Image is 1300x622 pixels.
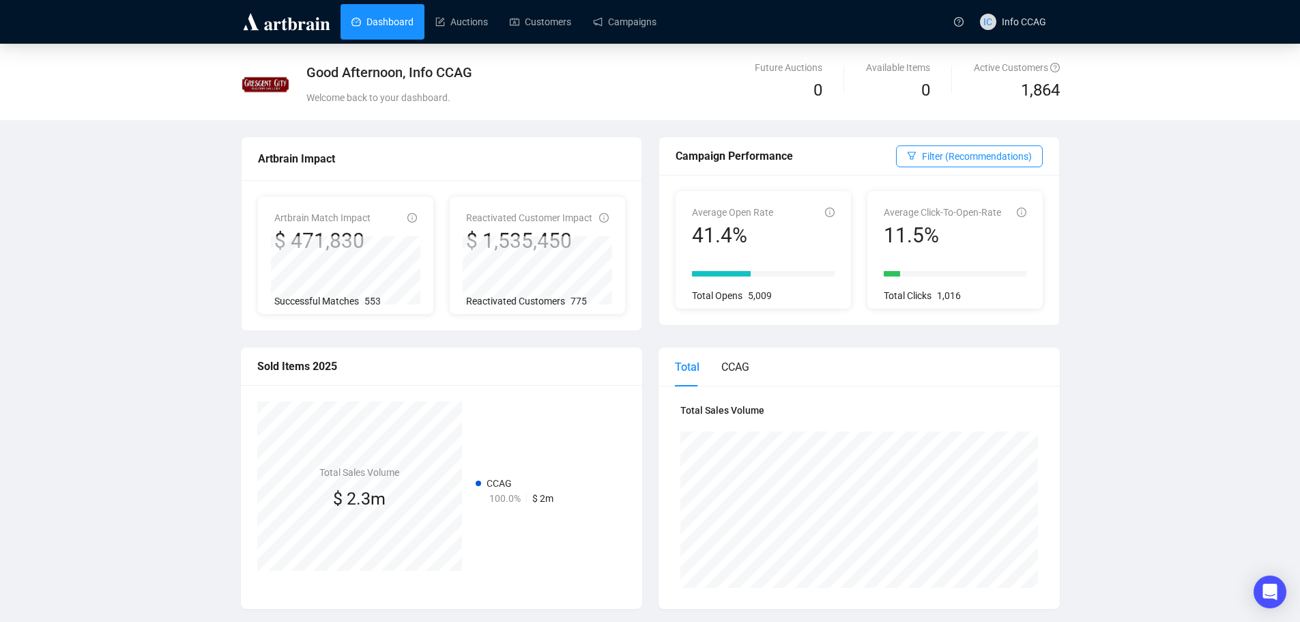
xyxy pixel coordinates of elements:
div: $ 471,830 [274,228,371,254]
div: 11.5% [884,223,1001,249]
span: IC [983,14,992,29]
div: 41.4% [692,223,773,249]
span: info-circle [407,213,417,223]
span: info-circle [1017,208,1026,217]
div: Open Intercom Messenger [1254,576,1286,608]
span: Active Customers [974,62,1060,73]
span: Average Click-To-Open-Rate [884,207,1001,218]
div: $ 1,535,450 [466,228,592,254]
span: info-circle [599,213,609,223]
span: Successful Matches [274,296,359,307]
img: 5eda43be832cb40014bce98a.jpg [242,61,289,109]
div: Available Items [866,60,930,75]
span: 553 [364,296,381,307]
span: $ 2m [532,493,553,504]
span: 0 [813,81,822,100]
span: CCAG [487,478,512,489]
div: CCAG [721,358,749,376]
span: Total Opens [692,290,742,301]
span: Average Open Rate [692,207,773,218]
span: question-circle [954,17,964,27]
a: Auctions [435,4,488,40]
span: Total Clicks [884,290,931,301]
span: $ 2.3m [333,489,386,509]
div: Artbrain Impact [258,150,625,167]
h4: Total Sales Volume [319,465,399,480]
div: Welcome back to your dashboard. [306,90,783,105]
span: question-circle [1050,63,1060,72]
span: Artbrain Match Impact [274,212,371,223]
span: filter [907,151,916,160]
div: Sold Items 2025 [257,358,626,375]
div: Good Afternoon, Info CCAG [306,63,783,82]
span: 100.0% [489,493,521,504]
span: Reactivated Customer Impact [466,212,592,223]
span: 0 [921,81,930,100]
span: 1,016 [937,290,961,301]
button: Filter (Recommendations) [896,145,1043,167]
a: Dashboard [351,4,414,40]
span: 775 [570,296,587,307]
span: Info CCAG [1002,16,1046,27]
h4: Total Sales Volume [680,403,1038,418]
a: Customers [510,4,571,40]
span: 5,009 [748,290,772,301]
span: Filter (Recommendations) [922,149,1032,164]
span: Reactivated Customers [466,296,565,307]
div: Campaign Performance [676,147,896,165]
img: logo [241,11,332,33]
div: Total [675,358,699,376]
span: 1,864 [1021,78,1060,104]
span: info-circle [825,208,835,217]
div: Future Auctions [755,60,822,75]
a: Campaigns [593,4,656,40]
